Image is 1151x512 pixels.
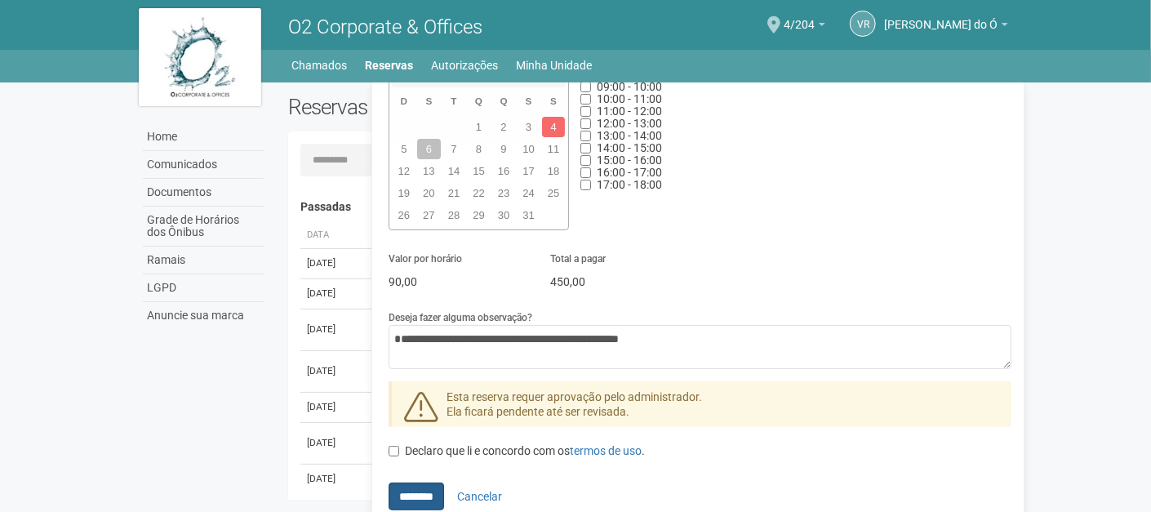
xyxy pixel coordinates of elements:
[516,54,592,77] a: Minha Unidade
[492,161,516,181] a: 16
[492,205,516,225] a: 30
[597,92,662,105] span: Horário indisponível
[389,446,399,456] input: Declaro que li e concordo com ostermos de uso.
[300,248,366,278] td: [DATE]
[467,205,491,225] a: 29
[417,205,441,225] a: 27
[467,183,491,203] a: 22
[784,2,815,31] span: 4/204
[143,302,264,329] a: Anuncie sua marca
[447,483,513,510] button: Cancelar
[542,117,566,137] a: 4
[143,207,264,247] a: Grade de Horários dos Ônibus
[143,274,264,302] a: LGPD
[442,205,466,225] a: 28
[431,54,498,77] a: Autorizações
[492,139,516,159] a: 9
[475,96,482,106] span: Quarta
[500,96,507,106] span: Quinta
[393,205,416,225] a: 26
[467,117,491,137] a: 1
[597,166,662,179] span: Horário indisponível
[580,94,591,105] input: 10:00 - 11:00
[580,180,591,190] input: 17:00 - 18:00
[550,274,687,289] p: 450,00
[542,161,566,181] a: 18
[366,309,837,350] td: Sala de Reunião Externa 3A (até 8 pessoas)
[366,248,837,278] td: Sala de Reunião Interna 1 Bloco 4 (até 30 pessoas)
[393,183,416,203] a: 19
[580,82,591,92] input: 09:00 - 10:00
[517,139,540,159] a: 10
[417,161,441,181] a: 13
[467,161,491,181] a: 15
[492,117,516,137] a: 2
[442,139,466,159] a: 7
[550,252,606,266] label: Total a pagar
[442,183,466,203] a: 21
[417,183,441,203] a: 20
[288,95,638,119] h2: Reservas
[366,464,837,494] td: Sala de Reunião Interna 2 Bloco 2 (até 30 pessoas)
[365,54,413,77] a: Reservas
[850,11,876,37] a: VR
[389,381,1011,427] div: Esta reserva requer aprovação pelo administrador. Ela ficará pendente até ser revisada.
[451,96,456,106] span: Terça
[517,117,540,137] a: 3
[143,151,264,179] a: Comunicados
[597,129,662,142] span: Horário indisponível
[884,2,998,31] span: Viviane Rocha do Ó
[300,392,366,422] td: [DATE]
[492,183,516,203] a: 23
[143,123,264,151] a: Home
[366,422,837,464] td: Sala de Reunião Interna 1 Bloco 4 (até 30 pessoas)
[425,96,432,106] span: Segunda
[366,278,837,309] td: Sala de Reunião Interna 1 Bloco 4 (até 30 pessoas)
[389,443,645,460] label: Declaro que li e concordo com os .
[300,422,366,464] td: [DATE]
[580,118,591,129] input: 12:00 - 13:00
[389,252,462,266] label: Valor por horário
[417,139,441,159] a: 6
[389,310,532,325] label: Deseja fazer alguma observação?
[300,201,1000,213] h4: Passadas
[300,464,366,494] td: [DATE]
[597,154,662,167] span: Horário indisponível
[366,222,837,249] th: Área ou Serviço
[542,139,566,159] a: 11
[517,161,540,181] a: 17
[366,350,837,392] td: Sala de Reunião Interna 1 Bloco 4 (até 30 pessoas)
[300,350,366,392] td: [DATE]
[366,392,837,422] td: Sala de Reunião Externa 3A (até 8 pessoas)
[517,205,540,225] a: 31
[389,274,526,289] p: 90,00
[300,278,366,309] td: [DATE]
[143,247,264,274] a: Ramais
[139,8,261,106] img: logo.jpg
[580,131,591,141] input: 13:00 - 14:00
[442,161,466,181] a: 14
[580,167,591,178] input: 16:00 - 17:00
[393,161,416,181] a: 12
[467,139,491,159] a: 8
[597,178,662,191] span: Horário indisponível
[143,179,264,207] a: Documentos
[580,143,591,154] input: 14:00 - 15:00
[570,444,642,457] a: termos de uso
[517,183,540,203] a: 24
[542,183,566,203] a: 25
[300,222,366,249] th: Data
[288,16,482,38] span: O2 Corporate & Offices
[526,96,532,106] span: Sexta
[884,20,1008,33] a: [PERSON_NAME] do Ó
[550,96,557,106] span: Sábado
[393,139,416,159] a: 5
[401,96,407,106] span: Domingo
[300,309,366,350] td: [DATE]
[597,105,662,118] span: Horário indisponível
[291,54,347,77] a: Chamados
[580,106,591,117] input: 11:00 - 12:00
[597,80,662,93] span: Horário indisponível
[597,141,662,154] span: Horário indisponível
[784,20,825,33] a: 4/204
